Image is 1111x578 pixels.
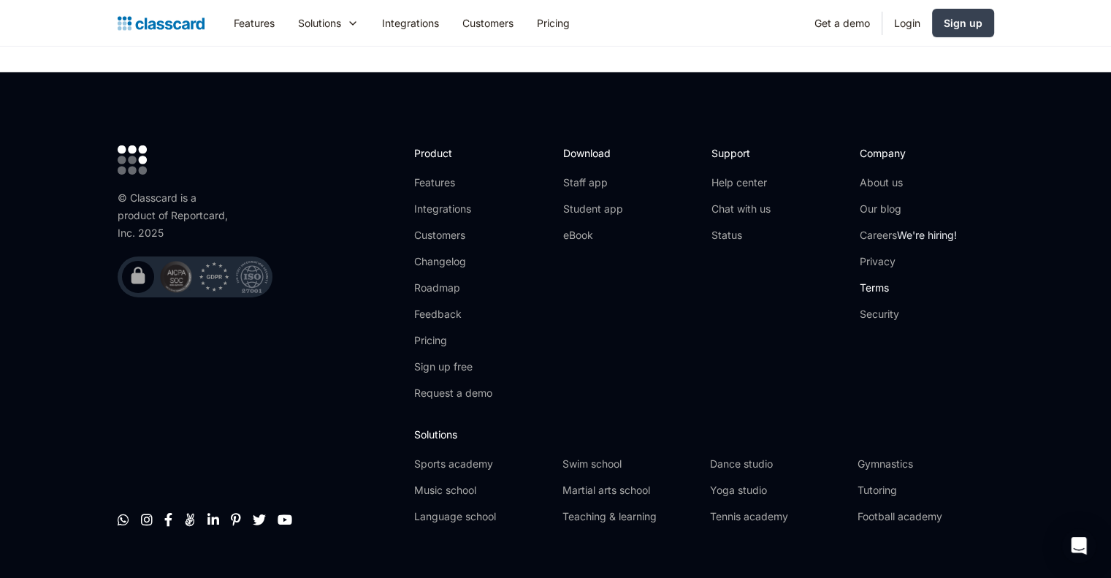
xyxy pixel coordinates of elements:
a: Pricing [414,333,492,348]
a: Student app [562,202,622,216]
a: Swim school [562,457,698,471]
a: Dance studio [710,457,846,471]
a: Integrations [414,202,492,216]
a:  [184,512,196,527]
a: Tennis academy [710,509,846,524]
a: Chat with us [711,202,771,216]
span: We're hiring! [897,229,957,241]
div: © Classcard is a product of Reportcard, Inc. 2025 [118,189,234,242]
a: Yoga studio [710,483,846,498]
a: Customers [451,7,525,39]
a: Get a demo [803,7,882,39]
a: Feedback [414,307,492,322]
a: Login [882,7,932,39]
div: Solutions [298,15,341,31]
a: Terms [860,281,957,295]
a: Gymnastics [858,457,993,471]
a: Music school [414,483,550,498]
a:  [231,512,241,527]
a: Features [222,7,286,39]
a: Football academy [858,509,993,524]
div: Solutions [286,7,370,39]
div: Sign up [944,15,982,31]
a: home [118,13,205,34]
a:  [253,512,266,527]
a: Status [711,228,771,243]
a: Security [860,307,957,322]
a: About us [860,175,957,190]
a: Roadmap [414,281,492,295]
h2: Product [414,145,492,161]
a: Sports academy [414,457,550,471]
a: Language school [414,509,550,524]
a: Request a demo [414,386,492,400]
a: Teaching & learning [562,509,698,524]
a: Integrations [370,7,451,39]
a: Customers [414,228,492,243]
a: Help center [711,175,771,190]
a: Sign up [932,9,994,37]
a: Tutoring [858,483,993,498]
a: Staff app [562,175,622,190]
a: Our blog [860,202,957,216]
a: Martial arts school [562,483,698,498]
a: Pricing [525,7,581,39]
a: Features [414,175,492,190]
a:  [141,512,153,527]
h2: Support [711,145,771,161]
a:  [164,512,172,527]
div: Open Intercom Messenger [1061,528,1096,563]
a: Sign up free [414,360,492,374]
a:  [118,512,129,527]
a: Changelog [414,254,492,269]
a:  [207,512,219,527]
a: Privacy [860,254,957,269]
a:  [278,512,292,527]
h2: Download [562,145,622,161]
a: eBook [562,228,622,243]
h2: Solutions [414,427,993,442]
h2: Company [860,145,957,161]
a: CareersWe're hiring! [860,228,957,243]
